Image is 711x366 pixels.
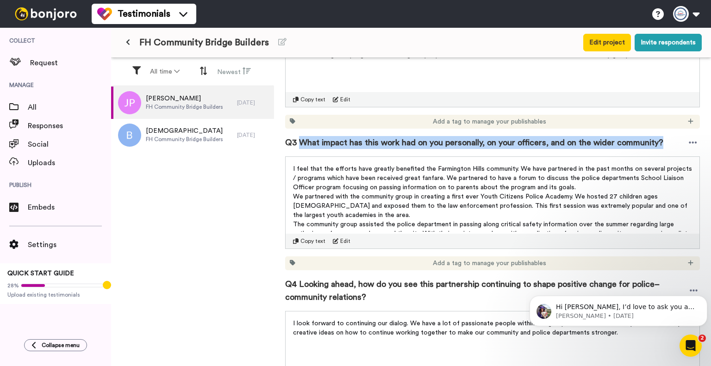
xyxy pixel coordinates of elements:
[293,320,683,336] span: I look forward to continuing our dialog. We have a lot of passionate people within the group and ...
[7,270,74,277] span: QUICK START GUIDE
[30,36,170,44] p: Message from Amy, sent 5w ago
[680,335,702,357] iframe: Intercom live chat
[42,341,80,349] span: Collapse menu
[433,117,546,126] span: Add a tag to manage your publishables
[118,7,170,20] span: Testimonials
[146,136,223,143] span: FH Community Bridge Builders
[146,126,223,136] span: [DEMOGRAPHIC_DATA]
[293,221,693,246] span: The community group assisted the police department in passing along critical safety information o...
[103,281,111,289] div: Tooltip anchor
[285,136,663,149] span: Q3 What impact has this work had on you personally, on your officers, and on the wider community?
[30,27,169,71] span: Hi [PERSON_NAME], I’d love to ask you a quick question: If [PERSON_NAME] could introduce a new fe...
[293,166,694,191] span: I feel that the efforts have greatly benefited the Farmington Hills community. We have partnered ...
[11,7,81,20] img: bj-logo-header-white.svg
[340,96,350,103] span: Edit
[340,237,350,245] span: Edit
[111,119,274,151] a: [DEMOGRAPHIC_DATA]FH Community Bridge Builders[DATE]
[699,335,706,342] span: 2
[111,87,274,119] a: [PERSON_NAME]FH Community Bridge Builders[DATE]
[635,34,702,51] button: Invite respondents
[28,239,111,250] span: Settings
[28,102,111,113] span: All
[144,63,185,80] button: All time
[300,237,325,245] span: Copy text
[293,193,689,218] span: We partnered with the community group in creating a first ever Youth Citizens Police Academy. We ...
[28,120,111,131] span: Responses
[24,339,87,351] button: Collapse menu
[526,276,711,341] iframe: Intercom notifications message
[285,278,687,304] span: Q4 Looking ahead, how do you see this partnership continuing to shape positive change for police–...
[212,63,256,81] button: Newest
[433,259,546,268] span: Add a tag to manage your publishables
[28,139,111,150] span: Social
[28,202,111,213] span: Embeds
[237,131,269,139] div: [DATE]
[7,282,19,289] span: 28%
[583,34,631,51] button: Edit project
[97,6,112,21] img: tm-color.svg
[146,103,223,111] span: FH Community Bridge Builders
[7,291,104,298] span: Upload existing testimonials
[118,91,141,114] img: jp.png
[30,57,111,68] span: Request
[118,124,141,147] img: b.png
[28,157,111,168] span: Uploads
[300,96,325,103] span: Copy text
[237,99,269,106] div: [DATE]
[139,36,269,49] span: FH Community Bridge Builders
[146,94,223,103] span: [PERSON_NAME]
